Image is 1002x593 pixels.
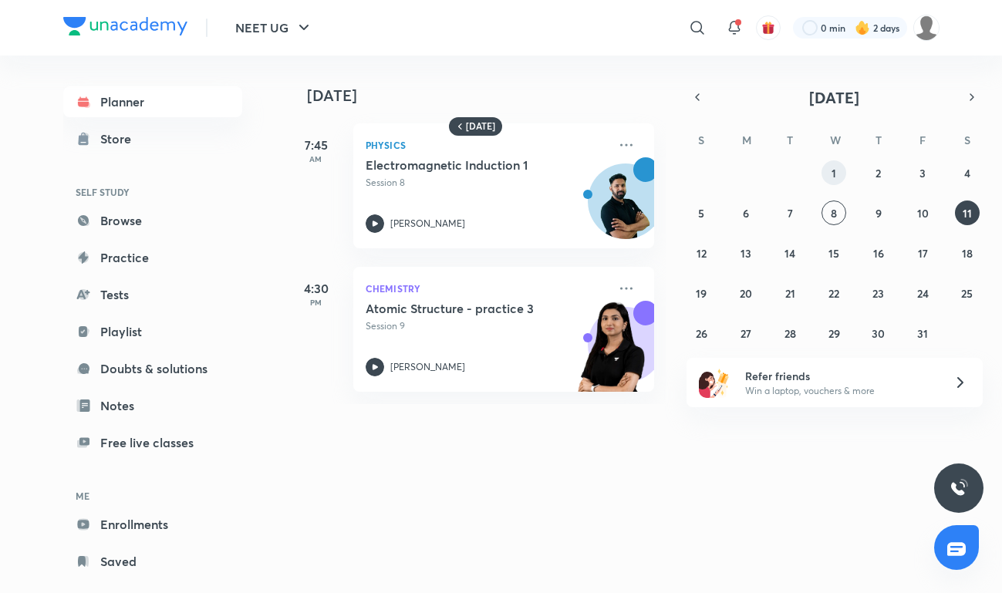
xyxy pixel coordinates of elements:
[689,241,714,265] button: October 12, 2025
[955,200,980,225] button: October 11, 2025
[831,206,837,221] abbr: October 8, 2025
[830,133,841,147] abbr: Wednesday
[866,241,891,265] button: October 16, 2025
[63,353,242,384] a: Doubts & solutions
[756,15,781,40] button: avatar
[63,546,242,577] a: Saved
[950,479,968,497] img: ttu
[741,326,751,341] abbr: October 27, 2025
[778,321,802,345] button: October 28, 2025
[697,246,707,261] abbr: October 12, 2025
[366,157,558,173] h5: Electromagnetic Induction 1
[778,200,802,225] button: October 7, 2025
[910,321,935,345] button: October 31, 2025
[910,241,935,265] button: October 17, 2025
[390,360,465,374] p: [PERSON_NAME]
[63,123,242,154] a: Store
[63,86,242,117] a: Planner
[63,509,242,540] a: Enrollments
[699,367,730,398] img: referral
[828,326,840,341] abbr: October 29, 2025
[63,17,187,35] img: Company Logo
[828,286,839,301] abbr: October 22, 2025
[785,286,795,301] abbr: October 21, 2025
[366,136,608,154] p: Physics
[855,20,870,35] img: streak
[698,133,704,147] abbr: Sunday
[366,319,608,333] p: Session 9
[285,154,347,163] p: AM
[866,281,891,305] button: October 23, 2025
[917,286,929,301] abbr: October 24, 2025
[784,246,795,261] abbr: October 14, 2025
[778,281,802,305] button: October 21, 2025
[787,133,793,147] abbr: Tuesday
[63,179,242,205] h6: SELF STUDY
[866,321,891,345] button: October 30, 2025
[708,86,961,108] button: [DATE]
[955,160,980,185] button: October 4, 2025
[741,246,751,261] abbr: October 13, 2025
[875,133,882,147] abbr: Thursday
[285,136,347,154] h5: 7:45
[822,200,846,225] button: October 8, 2025
[366,301,558,316] h5: Atomic Structure - practice 3
[63,390,242,421] a: Notes
[689,200,714,225] button: October 5, 2025
[962,246,973,261] abbr: October 18, 2025
[63,242,242,273] a: Practice
[822,321,846,345] button: October 29, 2025
[809,87,859,108] span: [DATE]
[917,206,929,221] abbr: October 10, 2025
[788,206,793,221] abbr: October 7, 2025
[832,166,836,180] abbr: October 1, 2025
[734,241,758,265] button: October 13, 2025
[63,483,242,509] h6: ME
[955,241,980,265] button: October 18, 2025
[875,166,881,180] abbr: October 2, 2025
[866,160,891,185] button: October 2, 2025
[285,279,347,298] h5: 4:30
[734,200,758,225] button: October 6, 2025
[366,176,608,190] p: Session 8
[872,326,885,341] abbr: October 30, 2025
[63,17,187,39] a: Company Logo
[696,286,707,301] abbr: October 19, 2025
[698,206,704,221] abbr: October 5, 2025
[913,15,940,41] img: Disha C
[63,427,242,458] a: Free live classes
[761,21,775,35] img: avatar
[964,133,970,147] abbr: Saturday
[226,12,322,43] button: NEET UG
[910,281,935,305] button: October 24, 2025
[866,200,891,225] button: October 9, 2025
[689,321,714,345] button: October 26, 2025
[778,241,802,265] button: October 14, 2025
[63,205,242,236] a: Browse
[822,241,846,265] button: October 15, 2025
[745,384,935,398] p: Win a laptop, vouchers & more
[964,166,970,180] abbr: October 4, 2025
[910,160,935,185] button: October 3, 2025
[307,86,670,105] h4: [DATE]
[745,368,935,384] h6: Refer friends
[366,279,608,298] p: Chemistry
[872,286,884,301] abbr: October 23, 2025
[919,133,926,147] abbr: Friday
[740,286,752,301] abbr: October 20, 2025
[961,286,973,301] abbr: October 25, 2025
[696,326,707,341] abbr: October 26, 2025
[589,172,663,246] img: Avatar
[689,281,714,305] button: October 19, 2025
[784,326,796,341] abbr: October 28, 2025
[734,281,758,305] button: October 20, 2025
[919,166,926,180] abbr: October 3, 2025
[100,130,140,148] div: Store
[963,206,972,221] abbr: October 11, 2025
[63,316,242,347] a: Playlist
[743,206,749,221] abbr: October 6, 2025
[63,279,242,310] a: Tests
[390,217,465,231] p: [PERSON_NAME]
[955,281,980,305] button: October 25, 2025
[875,206,882,221] abbr: October 9, 2025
